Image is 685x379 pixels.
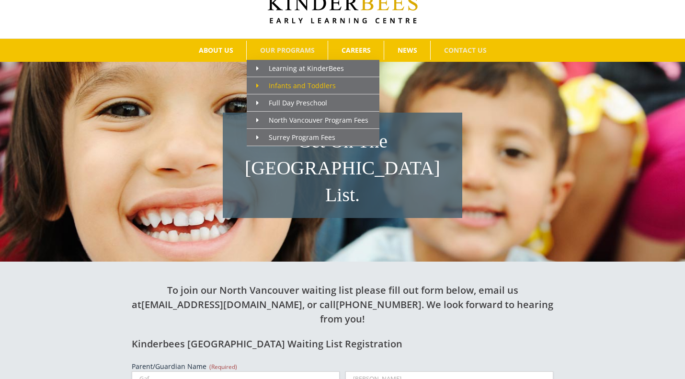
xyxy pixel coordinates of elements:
[342,47,371,54] span: CAREERS
[247,112,379,129] a: North Vancouver Program Fees
[132,283,553,326] h2: To join our North Vancouver waiting list please fill out form below, email us at , or call . We l...
[141,298,302,311] a: [EMAIL_ADDRESS][DOMAIN_NAME]
[260,47,315,54] span: OUR PROGRAMS
[247,94,379,112] a: Full Day Preschool
[247,129,379,146] a: Surrey Program Fees
[256,115,368,125] span: North Vancouver Program Fees
[14,39,671,62] nav: Main Menu
[247,60,379,77] a: Learning at KinderBees
[384,41,430,60] a: NEWS
[328,41,384,60] a: CAREERS
[256,133,335,142] span: Surrey Program Fees
[132,362,237,371] legend: Parent/Guardian Name
[431,41,500,60] a: CONTACT US
[247,77,379,94] a: Infants and Toddlers
[132,337,553,351] h2: Kinderbees [GEOGRAPHIC_DATA] Waiting List Registration
[185,41,246,60] a: ABOUT US
[228,128,457,208] h1: Get On The [GEOGRAPHIC_DATA] List.
[209,363,237,371] span: (Required)
[336,298,422,311] a: [PHONE_NUMBER]
[256,98,327,107] span: Full Day Preschool
[247,41,328,60] a: OUR PROGRAMS
[444,47,487,54] span: CONTACT US
[256,64,344,73] span: Learning at KinderBees
[256,81,336,90] span: Infants and Toddlers
[398,47,417,54] span: NEWS
[199,47,233,54] span: ABOUT US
